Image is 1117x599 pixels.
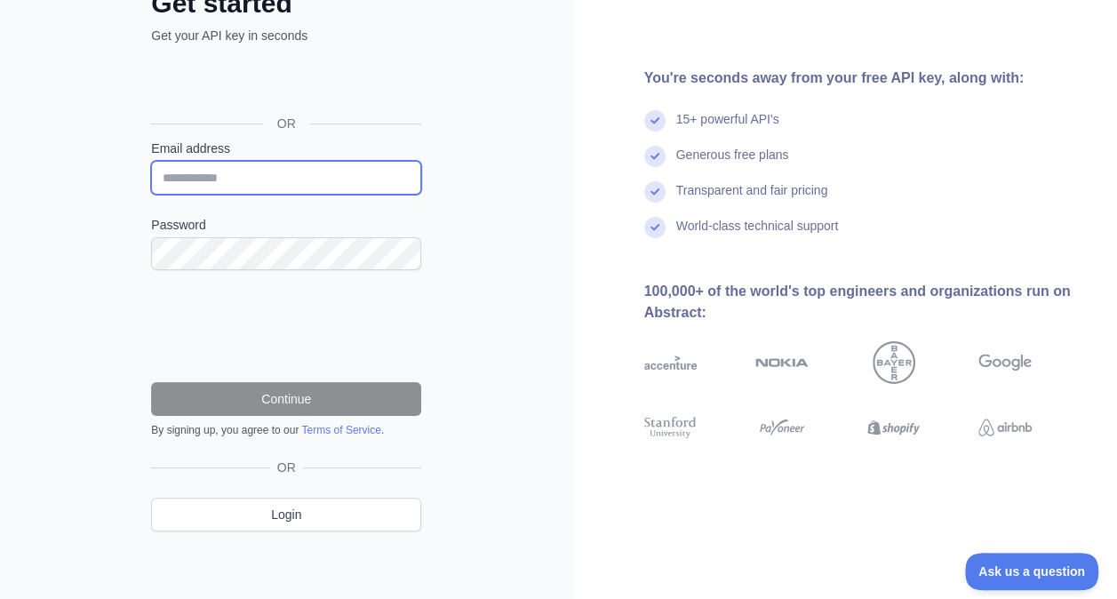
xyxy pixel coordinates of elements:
[676,146,789,181] div: Generous free plans
[978,414,1032,441] img: airbnb
[644,341,698,384] img: accenture
[644,217,666,238] img: check mark
[873,341,915,384] img: bayer
[270,459,303,476] span: OR
[151,498,421,531] a: Login
[151,292,421,361] iframe: reCAPTCHA
[644,181,666,203] img: check mark
[676,217,839,252] div: World-class technical support
[151,423,421,437] div: By signing up, you agree to our .
[867,414,921,441] img: shopify
[644,146,666,167] img: check mark
[755,414,809,441] img: payoneer
[151,27,421,44] p: Get your API key in seconds
[644,110,666,132] img: check mark
[978,341,1032,384] img: google
[755,341,809,384] img: nokia
[676,110,779,146] div: 15+ powerful API's
[644,281,1089,323] div: 100,000+ of the world's top engineers and organizations run on Abstract:
[644,68,1089,89] div: You're seconds away from your free API key, along with:
[301,424,380,436] a: Terms of Service
[676,181,828,217] div: Transparent and fair pricing
[151,382,421,416] button: Continue
[263,115,310,132] span: OR
[151,216,421,234] label: Password
[644,414,698,441] img: stanford university
[142,64,427,103] iframe: Tombol Login dengan Google
[965,553,1099,590] iframe: Toggle Customer Support
[151,140,421,157] label: Email address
